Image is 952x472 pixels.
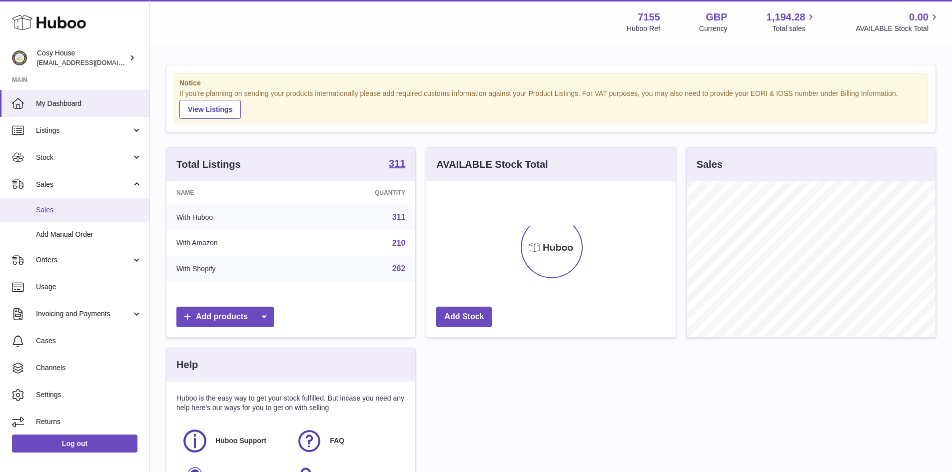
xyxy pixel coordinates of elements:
a: View Listings [179,100,241,119]
span: Invoicing and Payments [36,309,131,319]
td: With Amazon [166,230,303,256]
h3: Sales [697,158,723,171]
div: Cosy House [37,48,127,67]
th: Name [166,181,303,204]
a: 0.00 AVAILABLE Stock Total [856,10,940,33]
span: Cases [36,336,142,346]
h3: Total Listings [176,158,241,171]
strong: GBP [706,10,727,24]
a: 262 [392,264,406,273]
a: 210 [392,239,406,247]
span: Settings [36,390,142,400]
a: 1,194.28 Total sales [767,10,817,33]
td: With Shopify [166,256,303,282]
a: Log out [12,435,137,453]
div: Huboo Ref [627,24,660,33]
span: Returns [36,417,142,427]
span: Sales [36,205,142,215]
div: If you're planning on sending your products internationally please add required customs informati... [179,89,923,119]
span: Sales [36,180,131,189]
span: Channels [36,363,142,373]
span: Total sales [772,24,817,33]
a: Add products [176,307,274,327]
span: Add Manual Order [36,230,142,239]
a: 311 [392,213,406,221]
span: [EMAIL_ADDRESS][DOMAIN_NAME] [37,58,147,66]
strong: 311 [389,158,405,168]
span: FAQ [330,436,344,446]
span: Usage [36,282,142,292]
span: Huboo Support [215,436,266,446]
td: With Huboo [166,204,303,230]
th: Quantity [303,181,416,204]
p: Huboo is the easy way to get your stock fulfilled. But incase you need any help here's our ways f... [176,394,405,413]
a: Huboo Support [181,428,286,455]
strong: Notice [179,78,923,88]
span: Stock [36,153,131,162]
h3: AVAILABLE Stock Total [436,158,548,171]
h3: Help [176,358,198,372]
span: AVAILABLE Stock Total [856,24,940,33]
span: Listings [36,126,131,135]
a: FAQ [296,428,400,455]
span: 1,194.28 [767,10,806,24]
a: Add Stock [436,307,492,327]
span: 0.00 [909,10,929,24]
span: Orders [36,255,131,265]
a: 311 [389,158,405,170]
strong: 7155 [638,10,660,24]
div: Currency [699,24,728,33]
span: My Dashboard [36,99,142,108]
img: info@wholesomegoods.com [12,50,27,65]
